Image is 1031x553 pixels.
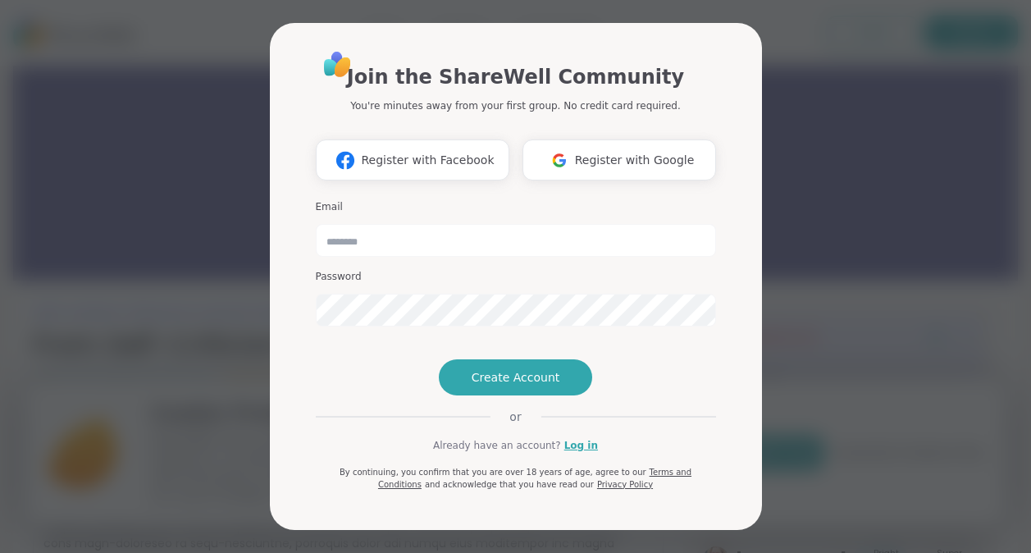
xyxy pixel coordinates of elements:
span: Register with Google [575,152,695,169]
img: ShareWell Logomark [330,145,361,176]
span: or [490,409,541,425]
span: and acknowledge that you have read our [425,480,594,489]
h3: Email [316,200,716,214]
img: ShareWell Logomark [544,145,575,176]
a: Terms and Conditions [378,468,691,489]
button: Create Account [439,359,593,395]
span: Create Account [472,369,560,386]
a: Privacy Policy [597,480,653,489]
span: Already have an account? [433,438,561,453]
img: ShareWell Logo [319,46,356,83]
p: You're minutes away from your first group. No credit card required. [350,98,680,113]
span: By continuing, you confirm that you are over 18 years of age, agree to our [340,468,646,477]
button: Register with Facebook [316,139,509,181]
h1: Join the ShareWell Community [347,62,684,92]
a: Log in [564,438,598,453]
button: Register with Google [522,139,716,181]
h3: Password [316,270,716,284]
span: Register with Facebook [361,152,494,169]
